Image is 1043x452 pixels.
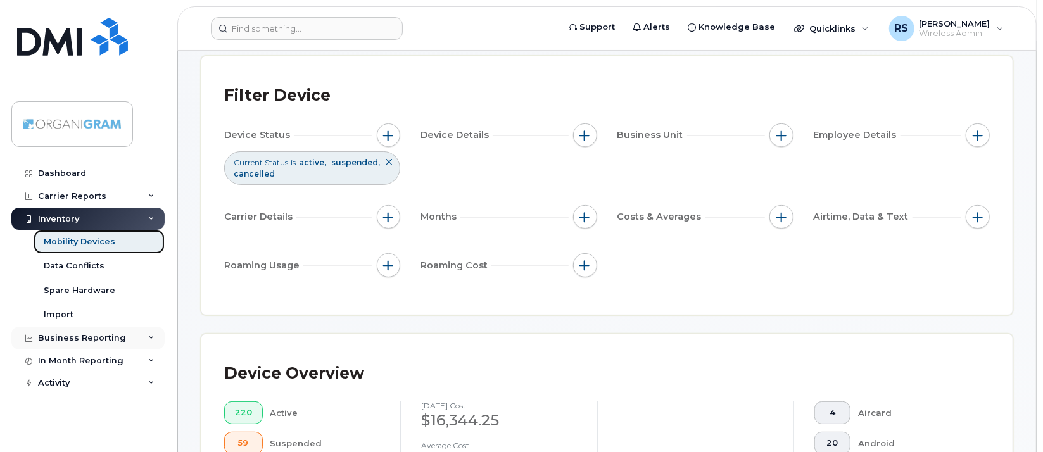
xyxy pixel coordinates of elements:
span: Device Details [420,129,493,142]
div: Quicklinks [785,16,878,41]
span: 4 [825,408,840,418]
a: Knowledge Base [679,15,784,40]
span: Wireless Admin [920,28,990,39]
span: Support [579,21,615,34]
span: RS [895,21,909,36]
span: Roaming Cost [420,259,491,272]
button: 4 [814,401,851,424]
span: Months [420,210,460,223]
h4: [DATE] cost [421,401,576,410]
div: Device Overview [224,357,364,390]
span: Knowledge Base [698,21,775,34]
span: 59 [235,438,252,448]
span: [PERSON_NAME] [920,18,990,28]
span: 220 [235,408,252,418]
input: Find something... [211,17,403,40]
span: Carrier Details [224,210,296,223]
span: Quicklinks [809,23,856,34]
span: active [299,158,328,167]
a: Alerts [624,15,679,40]
span: cancelled [234,169,275,179]
span: Employee Details [814,129,901,142]
span: Current Status [234,157,288,168]
span: is [291,157,296,168]
div: Active [270,401,381,424]
span: Alerts [643,21,670,34]
span: Business Unit [617,129,687,142]
span: 20 [825,438,840,448]
a: Support [560,15,624,40]
div: Aircard [858,401,970,424]
button: 220 [224,401,263,424]
span: Device Status [224,129,294,142]
span: Roaming Usage [224,259,303,272]
span: suspended [331,158,380,167]
div: $16,344.25 [421,410,576,431]
div: Ramzi Saba [880,16,1013,41]
span: Airtime, Data & Text [814,210,913,223]
span: Costs & Averages [617,210,705,223]
h4: Average cost [421,441,576,449]
div: Filter Device [224,79,331,112]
